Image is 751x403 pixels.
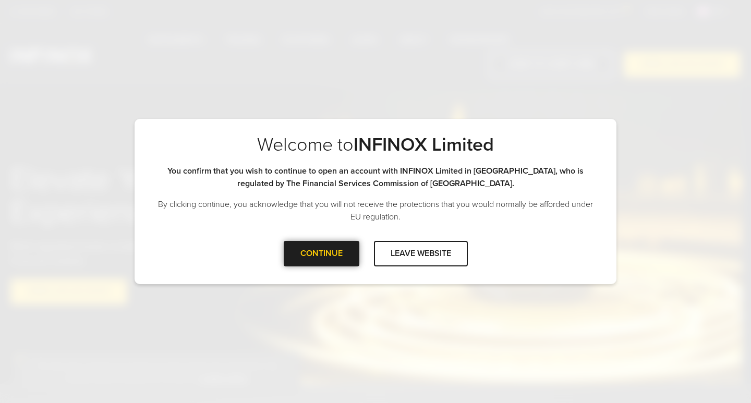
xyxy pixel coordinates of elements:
[374,241,468,266] div: LEAVE WEBSITE
[155,133,596,156] p: Welcome to
[284,241,359,266] div: CONTINUE
[354,133,494,156] strong: INFINOX Limited
[155,198,596,223] p: By clicking continue, you acknowledge that you will not receive the protections that you would no...
[167,166,584,189] strong: You confirm that you wish to continue to open an account with INFINOX Limited in [GEOGRAPHIC_DATA...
